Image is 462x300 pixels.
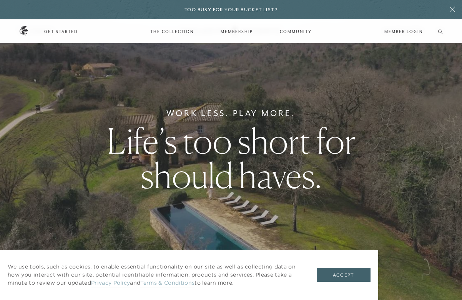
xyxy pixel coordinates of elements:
a: Community [272,20,319,43]
a: Privacy Policy [91,279,130,287]
h6: Too busy for your bucket list? [184,6,278,13]
a: Terms & Conditions [140,279,194,287]
a: Member Login [384,28,422,35]
p: We use tools, such as cookies, to enable essential functionality on our site as well as collectin... [8,263,301,287]
a: Membership [213,20,261,43]
a: Get Started [44,28,78,35]
a: The Collection [143,20,201,43]
button: Accept [317,268,371,282]
h6: Work Less. Play More. [166,107,296,119]
h1: Life’s too short for should haves. [81,124,381,193]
